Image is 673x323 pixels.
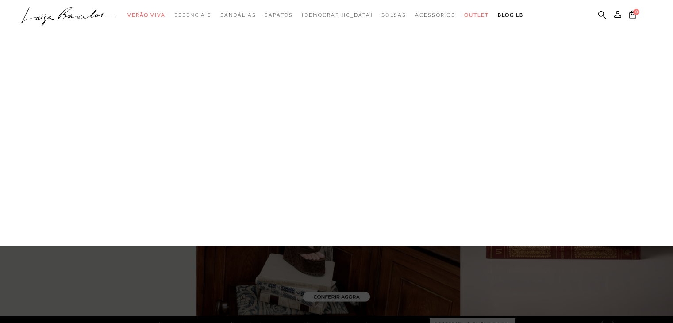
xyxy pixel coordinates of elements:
a: categoryNavScreenReaderText [220,7,256,23]
span: [DEMOGRAPHIC_DATA] [302,12,373,18]
span: Outlet [464,12,489,18]
a: BLOG LB [498,7,523,23]
span: Sapatos [265,12,292,18]
a: categoryNavScreenReaderText [127,7,165,23]
span: Essenciais [174,12,212,18]
a: categoryNavScreenReaderText [415,7,455,23]
a: categoryNavScreenReaderText [265,7,292,23]
span: BLOG LB [498,12,523,18]
span: Acessórios [415,12,455,18]
a: categoryNavScreenReaderText [174,7,212,23]
a: categoryNavScreenReaderText [381,7,406,23]
span: Bolsas [381,12,406,18]
span: 0 [633,9,639,15]
span: Sandálias [220,12,256,18]
a: noSubCategoriesText [302,7,373,23]
span: Verão Viva [127,12,165,18]
button: 0 [627,10,639,22]
a: categoryNavScreenReaderText [464,7,489,23]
